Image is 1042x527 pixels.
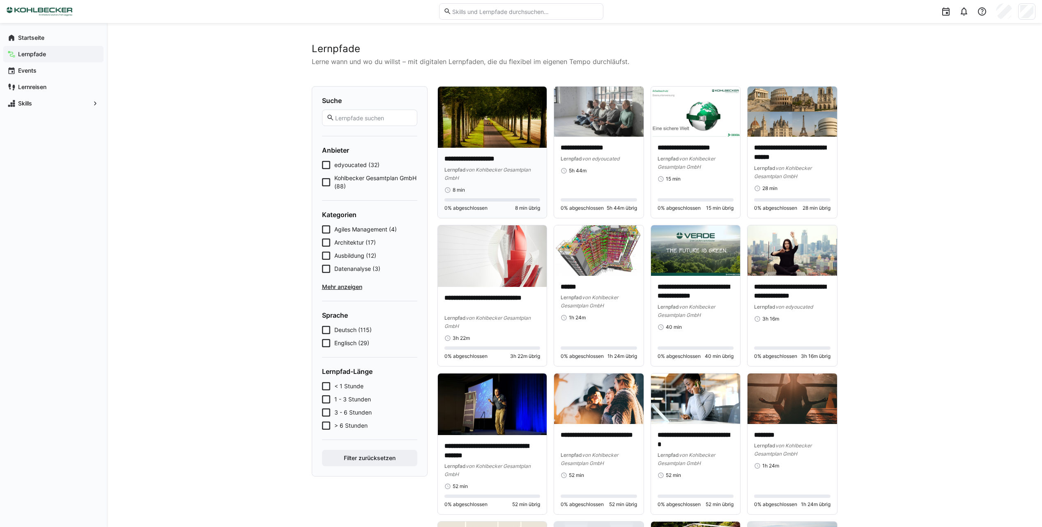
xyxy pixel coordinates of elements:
p: Lerne wann und wo du willst – mit digitalen Lernpfaden, die du flexibel im eigenen Tempo durchläu... [312,57,837,66]
span: Englisch (29) [334,339,369,347]
span: 3h 22m [453,335,470,341]
h4: Lernpfad-Länge [322,367,417,376]
span: 1h 24m übrig [801,501,830,508]
span: 3h 16m übrig [801,353,830,360]
span: Lernpfad [444,315,466,321]
span: 0% abgeschlossen [561,501,604,508]
span: 52 min [453,483,468,490]
span: < 1 Stunde [334,382,363,390]
span: Deutsch (115) [334,326,372,334]
span: Lernpfad [754,165,775,171]
input: Skills und Lernpfade durchsuchen… [451,8,598,15]
span: 3 - 6 Stunden [334,408,372,417]
span: edyoucated (32) [334,161,380,169]
span: 1h 24m [762,463,779,469]
span: von Kohlbecker Gesamtplan GmbH [658,452,715,466]
h4: Anbieter [322,146,417,154]
span: von Kohlbecker Gesamtplan GmbH [444,463,531,477]
span: von Kohlbecker Gesamtplan GmbH [754,165,812,179]
span: Lernpfad [658,452,679,458]
span: von Kohlbecker Gesamtplan GmbH [658,304,715,318]
span: 15 min übrig [706,205,734,211]
img: image [438,373,547,435]
span: Kohlbecker Gesamtplan GmbH (88) [334,174,417,190]
span: 0% abgeschlossen [561,353,604,360]
img: image [748,373,837,424]
h4: Sprache [322,311,417,319]
span: 0% abgeschlossen [754,501,797,508]
img: image [554,225,643,275]
span: 0% abgeschlossen [754,205,797,211]
span: 0% abgeschlossen [754,353,797,360]
span: 5h 44m [569,167,587,174]
span: 0% abgeschlossen [561,205,604,211]
span: Lernpfad [754,304,775,310]
span: 8 min [453,187,465,193]
span: 0% abgeschlossen [658,501,701,508]
span: 0% abgeschlossen [444,501,488,508]
span: 5h 44m übrig [607,205,637,211]
img: image [748,87,837,137]
span: 28 min [762,185,777,192]
span: 8 min übrig [515,205,540,211]
span: von Kohlbecker Gesamtplan GmbH [444,167,531,181]
span: Lernpfad [561,156,582,162]
span: 1h 24m übrig [607,353,637,360]
span: von Kohlbecker Gesamtplan GmbH [444,315,531,329]
span: 0% abgeschlossen [444,205,488,211]
h2: Lernpfade [312,43,837,55]
span: 0% abgeschlossen [658,353,701,360]
span: Agiles Management (4) [334,225,397,234]
span: 1 - 3 Stunden [334,395,371,403]
span: Lernpfad [754,442,775,449]
span: Mehr anzeigen [322,283,417,291]
span: 28 min übrig [803,205,830,211]
span: Filter zurücksetzen [343,454,397,462]
img: image [554,373,643,424]
span: 52 min übrig [512,501,540,508]
span: 3h 22m übrig [510,353,540,360]
span: 3h 16m [762,316,779,322]
span: von Kohlbecker Gesamtplan GmbH [658,156,715,170]
span: 1h 24m [569,314,586,321]
span: Lernpfad [561,452,582,458]
span: 52 min übrig [706,501,734,508]
button: Filter zurücksetzen [322,450,417,466]
span: 40 min [666,324,682,330]
span: von Kohlbecker Gesamtplan GmbH [754,442,812,457]
span: Lernpfad [444,167,466,173]
span: 0% abgeschlossen [444,353,488,360]
span: > 6 Stunden [334,422,368,430]
span: Lernpfad [444,463,466,469]
span: Architektur (17) [334,238,376,247]
img: image [651,225,740,275]
span: 52 min [569,472,584,479]
span: Datenanalyse (3) [334,265,380,273]
img: image [651,373,740,424]
span: Ausbildung (12) [334,252,376,260]
span: von edyoucated [775,304,813,310]
h4: Suche [322,96,417,105]
span: von edyoucated [582,156,619,162]
span: 15 min [666,176,681,182]
img: image [438,87,547,148]
span: 52 min übrig [609,501,637,508]
span: Lernpfad [658,156,679,162]
span: Lernpfad [561,294,582,300]
img: image [748,225,837,275]
h4: Kategorien [322,211,417,219]
span: Lernpfad [658,304,679,310]
img: image [651,87,740,137]
span: 0% abgeschlossen [658,205,701,211]
span: von Kohlbecker Gesamtplan GmbH [561,452,618,466]
img: image [554,87,643,137]
img: image [438,225,547,286]
span: 52 min [666,472,681,479]
span: 40 min übrig [705,353,734,360]
input: Lernpfade suchen [334,114,412,121]
span: von Kohlbecker Gesamtplan GmbH [561,294,618,309]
